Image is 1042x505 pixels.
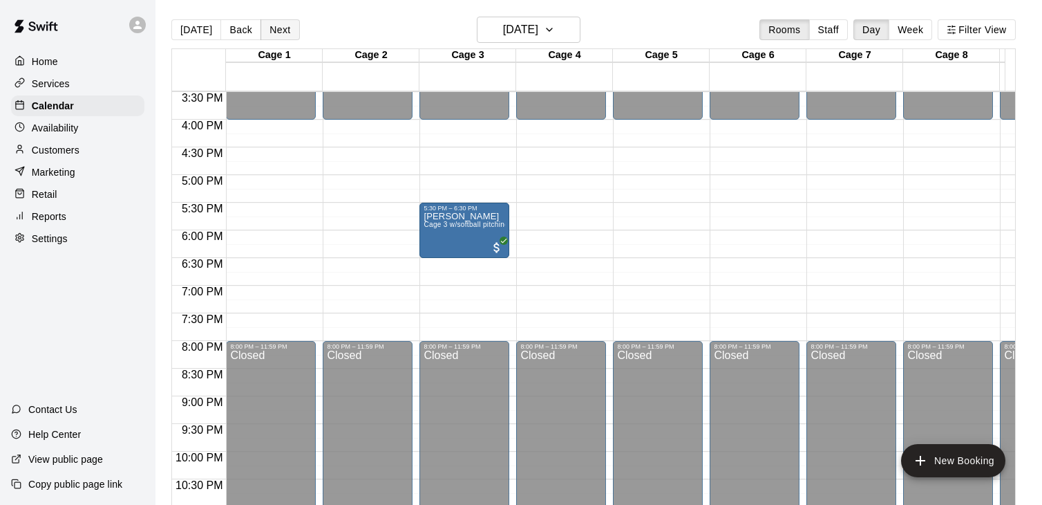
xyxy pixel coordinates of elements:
[809,19,849,40] button: Staff
[178,147,227,159] span: 4:30 PM
[260,19,299,40] button: Next
[32,232,68,246] p: Settings
[172,452,226,463] span: 10:00 PM
[327,343,408,350] div: 8:00 PM – 11:59 PM
[11,140,144,160] a: Customers
[32,55,58,68] p: Home
[178,341,227,353] span: 8:00 PM
[710,49,806,62] div: Cage 6
[516,49,613,62] div: Cage 4
[32,143,79,157] p: Customers
[520,343,602,350] div: 8:00 PM – 11:59 PM
[178,175,227,187] span: 5:00 PM
[714,343,795,350] div: 8:00 PM – 11:59 PM
[178,313,227,325] span: 7:30 PM
[490,241,504,255] span: All customers have paid
[811,343,892,350] div: 8:00 PM – 11:59 PM
[424,221,538,228] span: Cage 3 w/softball pitching machine
[178,424,227,436] span: 9:30 PM
[172,479,226,491] span: 10:30 PM
[171,19,221,40] button: [DATE]
[178,396,227,408] span: 9:00 PM
[503,20,538,39] h6: [DATE]
[11,184,144,205] a: Retail
[226,49,323,62] div: Cage 1
[11,95,144,116] a: Calendar
[32,99,74,113] p: Calendar
[424,205,505,212] div: 5:30 PM – 6:30 PM
[424,343,505,350] div: 8:00 PM – 11:59 PM
[903,49,1000,62] div: Cage 8
[11,162,144,183] a: Marketing
[220,19,261,40] button: Back
[901,444,1005,477] button: add
[230,343,312,350] div: 8:00 PM – 11:59 PM
[938,19,1015,40] button: Filter View
[178,286,227,297] span: 7:00 PM
[28,477,122,491] p: Copy public page link
[419,203,509,258] div: 5:30 PM – 6:30 PM: Adam Struckmann
[178,203,227,214] span: 5:30 PM
[11,206,144,227] a: Reports
[907,343,989,350] div: 8:00 PM – 11:59 PM
[11,51,144,72] a: Home
[32,210,66,223] p: Reports
[889,19,932,40] button: Week
[477,17,580,43] button: [DATE]
[419,49,516,62] div: Cage 3
[806,49,903,62] div: Cage 7
[28,452,103,466] p: View public page
[178,230,227,242] span: 6:00 PM
[323,49,419,62] div: Cage 2
[853,19,889,40] button: Day
[32,121,79,135] p: Availability
[617,343,699,350] div: 8:00 PM – 11:59 PM
[32,77,70,91] p: Services
[28,403,77,416] p: Contact Us
[613,49,710,62] div: Cage 5
[11,73,144,94] a: Services
[32,187,57,201] p: Retail
[28,428,81,441] p: Help Center
[11,118,144,138] a: Availability
[759,19,809,40] button: Rooms
[178,92,227,104] span: 3:30 PM
[178,258,227,270] span: 6:30 PM
[178,120,227,131] span: 4:00 PM
[11,228,144,249] a: Settings
[178,369,227,380] span: 8:30 PM
[32,165,75,179] p: Marketing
